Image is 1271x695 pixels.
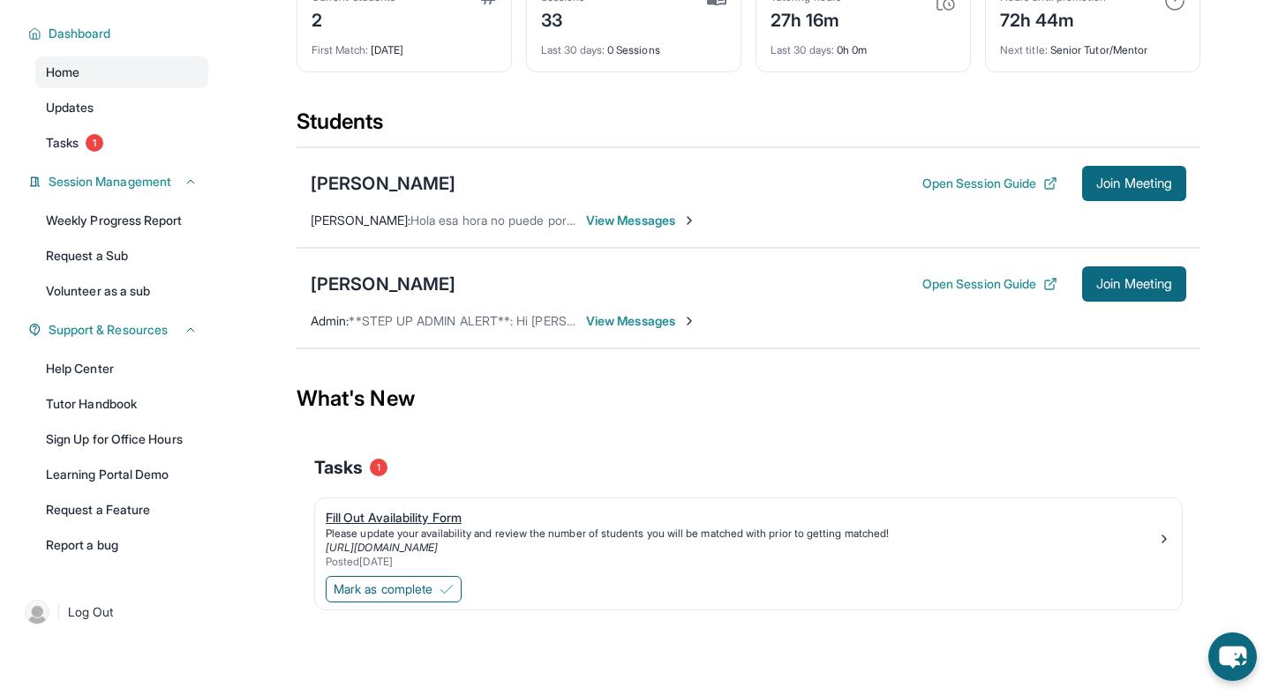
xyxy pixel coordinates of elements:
[922,175,1057,192] button: Open Session Guide
[771,33,956,57] div: 0h 0m
[35,529,208,561] a: Report a bug
[297,108,1200,146] div: Students
[56,602,61,623] span: |
[41,173,198,191] button: Session Management
[46,99,94,116] span: Updates
[35,388,208,420] a: Tutor Handbook
[1208,632,1257,681] button: chat-button
[35,494,208,526] a: Request a Feature
[312,33,497,57] div: [DATE]
[541,33,726,57] div: 0 Sessions
[326,555,1157,569] div: Posted [DATE]
[1096,178,1172,189] span: Join Meeting
[41,321,198,339] button: Support & Resources
[771,4,841,33] div: 27h 16m
[334,580,432,598] span: Mark as complete
[49,173,171,191] span: Session Management
[35,423,208,455] a: Sign Up for Office Hours
[312,43,368,56] span: First Match :
[586,212,696,229] span: View Messages
[86,134,103,152] span: 1
[25,600,49,624] img: user-img
[314,455,363,480] span: Tasks
[370,459,387,476] span: 1
[18,593,208,631] a: |Log Out
[35,240,208,272] a: Request a Sub
[311,313,349,328] span: Admin :
[682,213,696,228] img: Chevron-Right
[311,171,455,196] div: [PERSON_NAME]
[311,213,410,228] span: [PERSON_NAME] :
[541,4,585,33] div: 33
[1082,266,1186,302] button: Join Meeting
[35,127,208,159] a: Tasks1
[771,43,834,56] span: Last 30 days :
[68,603,114,621] span: Log Out
[46,64,79,81] span: Home
[46,134,79,152] span: Tasks
[1000,33,1185,57] div: Senior Tutor/Mentor
[35,275,208,307] a: Volunteer as a sub
[35,353,208,385] a: Help Center
[326,509,1157,527] div: Fill Out Availability Form
[326,527,1157,541] div: Please update your availability and review the number of students you will be matched with prior ...
[41,25,198,42] button: Dashboard
[682,314,696,328] img: Chevron-Right
[35,205,208,236] a: Weekly Progress Report
[440,582,454,596] img: Mark as complete
[326,541,438,554] a: [URL][DOMAIN_NAME]
[312,4,395,33] div: 2
[297,360,1200,437] div: What's New
[35,459,208,490] a: Learning Portal Demo
[1096,279,1172,289] span: Join Meeting
[586,312,696,330] span: View Messages
[315,498,1182,572] a: Fill Out Availability FormPlease update your availability and review the number of students you w...
[1082,166,1186,201] button: Join Meeting
[410,213,812,228] span: Hola esa hora no puede porq [PERSON_NAME]. Sale 3 40 de la escuela
[49,321,168,339] span: Support & Resources
[35,56,208,88] a: Home
[922,275,1057,293] button: Open Session Guide
[35,92,208,123] a: Updates
[1000,43,1048,56] span: Next title :
[49,25,111,42] span: Dashboard
[326,576,462,602] button: Mark as complete
[1000,4,1106,33] div: 72h 44m
[541,43,605,56] span: Last 30 days :
[311,272,455,296] div: [PERSON_NAME]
